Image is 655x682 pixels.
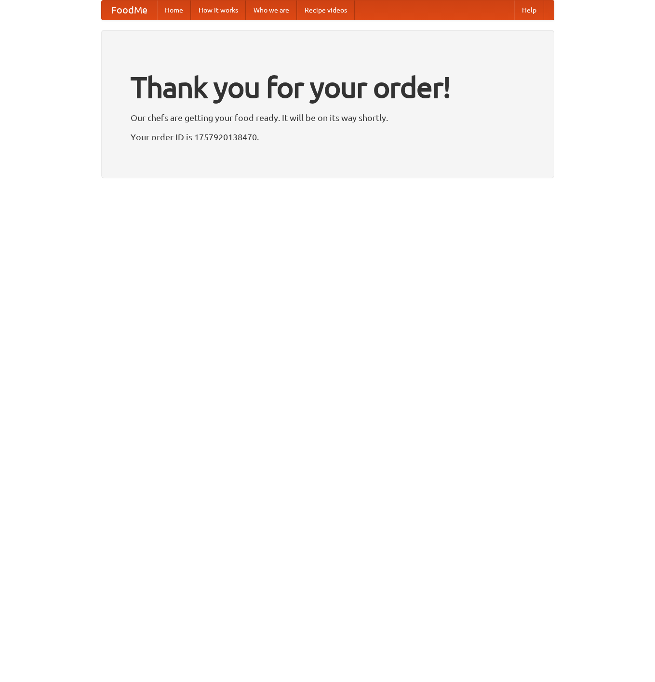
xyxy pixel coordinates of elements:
h1: Thank you for your order! [131,64,525,110]
a: How it works [191,0,246,20]
a: Recipe videos [297,0,355,20]
a: FoodMe [102,0,157,20]
a: Help [514,0,544,20]
a: Home [157,0,191,20]
p: Your order ID is 1757920138470. [131,130,525,144]
a: Who we are [246,0,297,20]
p: Our chefs are getting your food ready. It will be on its way shortly. [131,110,525,125]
